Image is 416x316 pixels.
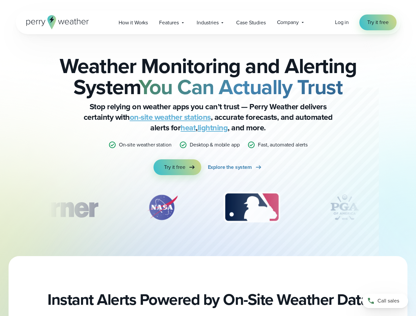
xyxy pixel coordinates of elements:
[318,191,371,224] div: 4 of 12
[231,16,271,29] a: Case Studies
[119,19,148,27] span: How it Works
[76,101,340,133] p: Stop relying on weather apps you can’t trust — Perry Weather delivers certainty with , accurate f...
[47,290,369,309] h2: Instant Alerts Powered by On-Site Weather Data
[49,191,368,227] div: slideshow
[217,191,287,224] img: MLB.svg
[362,294,408,308] a: Call sales
[14,191,107,224] img: Turner-Construction_1.svg
[139,191,185,224] div: 2 of 12
[139,191,185,224] img: NASA.svg
[208,163,252,171] span: Explore the system
[277,18,299,26] span: Company
[139,71,343,102] strong: You Can Actually Trust
[208,159,263,175] a: Explore the system
[153,159,201,175] a: Try it free
[197,19,218,27] span: Industries
[14,191,107,224] div: 1 of 12
[367,18,388,26] span: Try it free
[258,141,308,149] p: Fast, automated alerts
[190,141,239,149] p: Desktop & mobile app
[236,19,265,27] span: Case Studies
[119,141,172,149] p: On-site weather station
[198,122,228,134] a: lightning
[318,191,371,224] img: PGA.svg
[377,297,399,305] span: Call sales
[359,14,396,30] a: Try it free
[335,18,349,26] a: Log in
[49,55,368,97] h2: Weather Monitoring and Alerting System
[217,191,287,224] div: 3 of 12
[180,122,196,134] a: heat
[130,111,211,123] a: on-site weather stations
[164,163,185,171] span: Try it free
[159,19,179,27] span: Features
[113,16,153,29] a: How it Works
